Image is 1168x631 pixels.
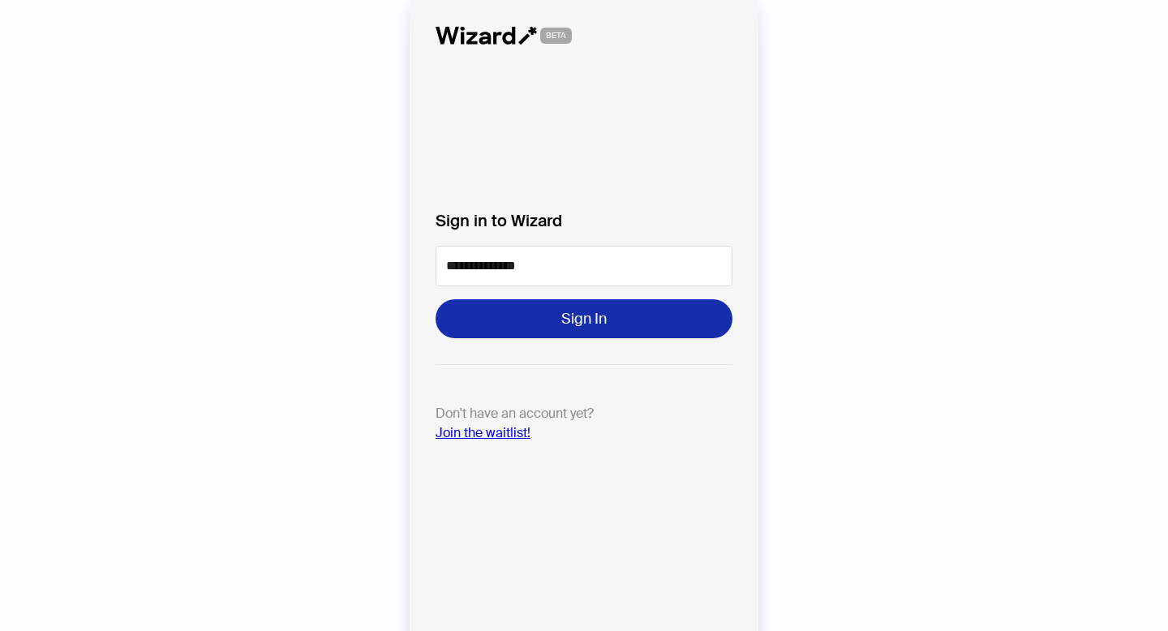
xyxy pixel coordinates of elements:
label: Sign in to Wizard [436,208,732,233]
p: Don't have an account yet? [436,404,732,443]
a: Join the waitlist! [436,424,530,441]
span: Sign In [561,309,607,328]
button: Sign In [436,299,732,338]
span: BETA [540,28,572,44]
